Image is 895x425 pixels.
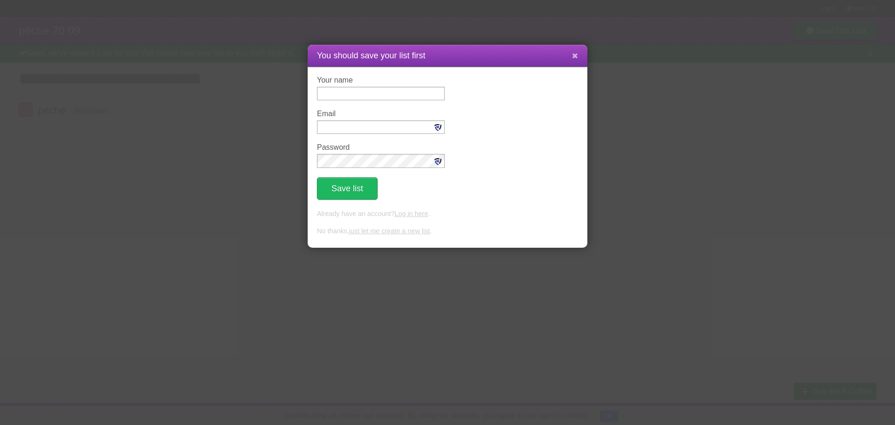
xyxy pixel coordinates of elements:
[394,210,428,217] a: Log in here
[349,227,430,235] a: just let me create a new list
[317,143,445,152] label: Password
[317,177,378,200] button: Save list
[317,209,578,219] p: Already have an account? .
[317,110,445,118] label: Email
[317,49,578,62] h1: You should save your list first
[317,226,578,237] p: No thanks, .
[317,76,445,84] label: Your name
